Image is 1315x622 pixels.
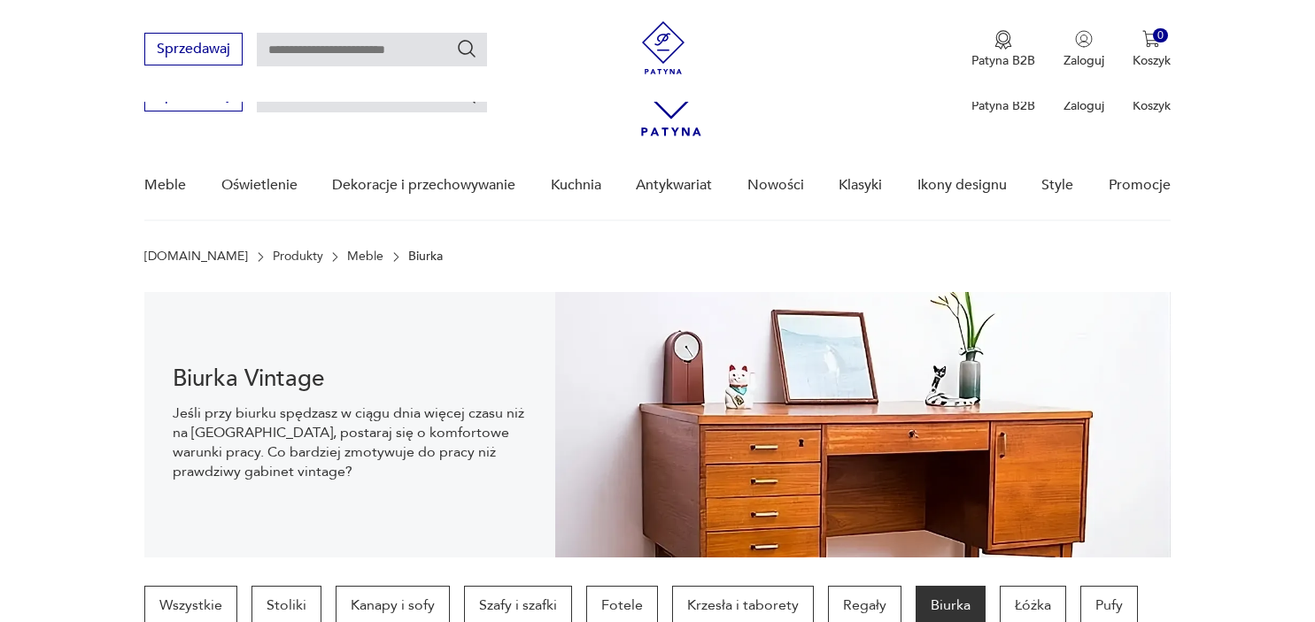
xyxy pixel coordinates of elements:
[347,250,383,264] a: Meble
[1133,30,1171,69] button: 0Koszyk
[144,250,248,264] a: [DOMAIN_NAME]
[637,21,690,74] img: Patyna - sklep z meblami i dekoracjami vintage
[917,151,1007,219] a: Ikony designu
[1075,30,1093,48] img: Ikonka użytkownika
[408,250,443,264] p: Biurka
[1041,151,1073,219] a: Style
[971,97,1035,114] p: Patyna B2B
[1133,52,1171,69] p: Koszyk
[1064,52,1104,69] p: Zaloguj
[144,90,243,103] a: Sprzedawaj
[839,151,882,219] a: Klasyki
[1142,30,1160,48] img: Ikona koszyka
[971,30,1035,69] button: Patyna B2B
[273,250,323,264] a: Produkty
[144,151,186,219] a: Meble
[555,292,1171,557] img: 217794b411677fc89fd9d93ef6550404.webp
[1109,151,1171,219] a: Promocje
[173,403,526,481] p: Jeśli przy biurku spędzasz w ciągu dnia więcej czasu niż na [GEOGRAPHIC_DATA], postaraj się o kom...
[971,30,1035,69] a: Ikona medaluPatyna B2B
[144,44,243,57] a: Sprzedawaj
[1064,97,1104,114] p: Zaloguj
[144,33,243,65] button: Sprzedawaj
[1064,30,1104,69] button: Zaloguj
[332,151,515,219] a: Dekoracje i przechowywanie
[747,151,804,219] a: Nowości
[971,52,1035,69] p: Patyna B2B
[994,30,1012,50] img: Ikona medalu
[173,368,526,389] h1: Biurka Vintage
[1133,97,1171,114] p: Koszyk
[636,151,712,219] a: Antykwariat
[456,38,477,59] button: Szukaj
[1153,28,1168,43] div: 0
[551,151,601,219] a: Kuchnia
[221,151,298,219] a: Oświetlenie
